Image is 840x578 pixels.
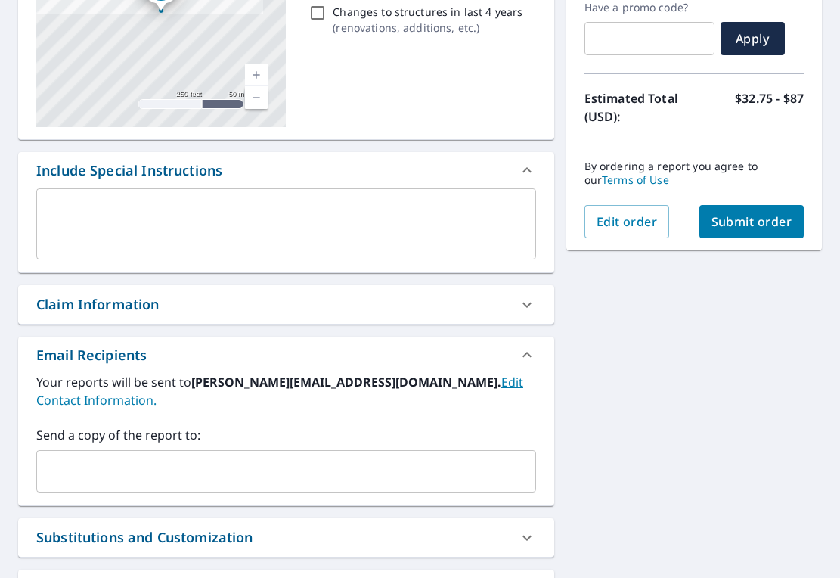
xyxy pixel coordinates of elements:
p: ( renovations, additions, etc. ) [333,20,522,36]
span: Apply [733,30,773,47]
button: Apply [721,22,785,55]
span: Submit order [711,213,792,230]
a: Current Level 17, Zoom In [245,64,268,86]
b: [PERSON_NAME][EMAIL_ADDRESS][DOMAIN_NAME]. [191,374,501,390]
div: Include Special Instructions [36,160,222,181]
div: Include Special Instructions [18,152,554,188]
a: Current Level 17, Zoom Out [245,86,268,109]
p: Changes to structures in last 4 years [333,4,522,20]
span: Edit order [597,213,658,230]
p: By ordering a report you agree to our [584,160,804,187]
div: Substitutions and Customization [18,518,554,557]
div: Email Recipients [36,345,147,365]
label: Send a copy of the report to: [36,426,536,444]
button: Edit order [584,205,670,238]
label: Have a promo code? [584,1,714,14]
p: $32.75 - $87 [735,89,804,126]
label: Your reports will be sent to [36,373,536,409]
div: Claim Information [36,294,160,315]
button: Submit order [699,205,804,238]
div: Claim Information [18,285,554,324]
div: Email Recipients [18,337,554,373]
a: Terms of Use [602,172,669,187]
p: Estimated Total (USD): [584,89,694,126]
div: Substitutions and Customization [36,527,253,548]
